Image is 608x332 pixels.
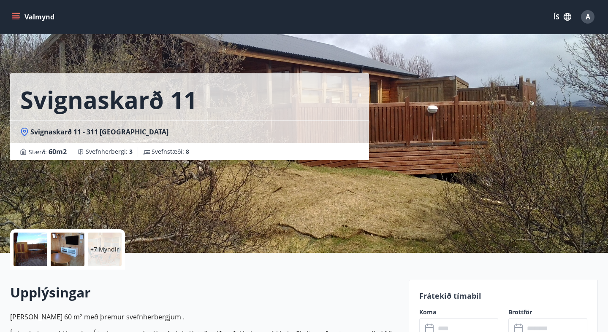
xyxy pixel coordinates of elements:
[86,147,133,156] span: Svefnherbergi :
[10,283,399,302] h2: Upplýsingar
[10,312,399,322] p: [PERSON_NAME] 60 m² með þremur svefn­herbergjum .
[152,147,189,156] span: Svefnstæði :
[186,147,189,155] span: 8
[419,308,498,316] label: Koma
[578,7,598,27] button: A
[586,12,590,21] span: A
[549,9,576,24] button: ÍS
[508,308,587,316] label: Brottför
[129,147,133,155] span: 3
[49,147,67,156] span: 60 m2
[419,290,587,301] p: Frátekið tímabil
[90,245,119,254] p: +7 Myndir
[29,147,67,157] span: Stærð :
[30,127,168,137] span: Svignaskarð 11 - 311 [GEOGRAPHIC_DATA]
[10,9,58,24] button: menu
[20,83,197,115] h1: Svignaskarð 11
